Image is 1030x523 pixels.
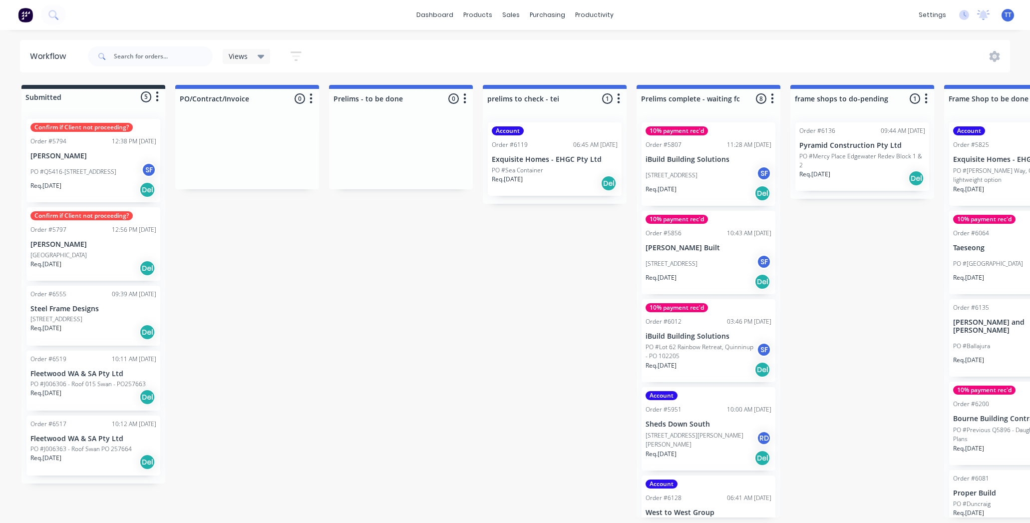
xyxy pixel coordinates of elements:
div: Order #5825 [953,140,989,149]
div: Account [646,480,678,489]
p: Req. [DATE] [646,185,677,194]
p: [PERSON_NAME] Built [646,244,771,252]
p: Req. [DATE] [646,450,677,459]
div: 10% payment rec'dOrder #585610:43 AM [DATE][PERSON_NAME] Built[STREET_ADDRESS]SFReq.[DATE]Del [642,211,775,294]
div: Del [139,454,155,470]
div: Confirm if Client not proceeding? [30,211,133,220]
div: Confirm if Client not proceeding?Order #579712:56 PM [DATE][PERSON_NAME][GEOGRAPHIC_DATA]Req.[DAT... [26,207,160,281]
div: RD [756,431,771,446]
div: Confirm if Client not proceeding? [30,123,133,132]
div: Del [754,274,770,290]
div: Order #6135 [953,303,989,312]
div: Account [646,391,678,400]
div: 03:46 PM [DATE] [727,317,771,326]
div: SF [141,162,156,177]
div: 10% payment rec'd [646,303,708,312]
p: PO #Duncraig [953,500,991,509]
div: 11:28 AM [DATE] [727,140,771,149]
div: Del [601,175,617,191]
div: 10:11 AM [DATE] [112,355,156,364]
div: SF [756,166,771,181]
p: PO #J006363 - Roof Swan PO 257664 [30,445,132,454]
p: Exquisite Homes - EHGC Pty Ltd [492,155,618,164]
p: Req. [DATE] [953,509,984,518]
div: 10% payment rec'd [646,215,708,224]
div: SF [756,342,771,357]
p: Fleetwood WA & SA Pty Ltd [30,435,156,443]
input: Search for orders... [114,46,213,66]
a: dashboard [411,7,458,22]
div: AccountOrder #595110:00 AM [DATE]Sheds Down South[STREET_ADDRESS][PERSON_NAME][PERSON_NAME]RDReq.... [642,387,775,471]
p: Req. [DATE] [953,185,984,194]
div: 10:00 AM [DATE] [727,405,771,414]
p: PO #J006306 - Roof 015 Swan - PO257663 [30,380,146,389]
div: productivity [570,7,619,22]
div: Del [754,450,770,466]
div: Order #5794 [30,137,66,146]
div: Del [139,324,155,340]
div: Account [953,126,985,135]
div: Del [139,182,155,198]
p: Pyramid Construction Pty Ltd [799,141,925,150]
p: Steel Frame Designs [30,305,156,313]
div: products [458,7,497,22]
div: Order #651910:11 AM [DATE]Fleetwood WA & SA Pty LtdPO #J006306 - Roof 015 Swan - PO257663Req.[DAT... [26,351,160,411]
div: Order #651710:12 AM [DATE]Fleetwood WA & SA Pty LtdPO #J006363 - Roof Swan PO 257664Req.[DATE]Del [26,416,160,476]
p: Req. [DATE] [30,260,61,269]
div: Order #6517 [30,420,66,429]
div: Order #6555 [30,290,66,299]
div: settings [914,7,951,22]
p: PO #Lot 62 Rainbow Retreat, Quinninup - PO 102205 [646,343,756,361]
p: Req. [DATE] [30,389,61,398]
p: PO #Mercy Place Edgewater Redev Block 1 & 2 [799,152,925,170]
div: Workflow [30,50,71,62]
p: [PERSON_NAME] [30,240,156,249]
div: Order #5807 [646,140,682,149]
div: Del [908,170,924,186]
p: [GEOGRAPHIC_DATA] [30,251,87,260]
p: Sheds Down South [646,420,771,429]
p: Req. [DATE] [953,356,984,365]
div: Del [139,260,155,276]
p: Req. [DATE] [646,273,677,282]
div: 10% payment rec'dOrder #580711:28 AM [DATE]iBuild Building Solutions[STREET_ADDRESS]SFReq.[DATE]Del [642,122,775,206]
div: Order #5951 [646,405,682,414]
p: Req. [DATE] [30,324,61,333]
div: Confirm if Client not proceeding?Order #579412:38 PM [DATE][PERSON_NAME]PO #Q5416-[STREET_ADDRESS... [26,119,160,202]
p: [PERSON_NAME] [30,152,156,160]
div: sales [497,7,525,22]
p: PO #Sea Container [492,166,543,175]
div: SF [756,254,771,269]
div: purchasing [525,7,570,22]
div: 10:43 AM [DATE] [727,229,771,238]
div: Del [139,389,155,405]
p: Req. [DATE] [646,361,677,370]
p: Req. [DATE] [953,273,984,282]
p: PO #[GEOGRAPHIC_DATA] [953,259,1023,268]
span: Views [229,51,248,61]
div: 10% payment rec'd [953,215,1016,224]
img: Factory [18,7,33,22]
div: Order #6119 [492,140,528,149]
div: 12:38 PM [DATE] [112,137,156,146]
p: Req. [DATE] [953,444,984,453]
p: PO #Q5416-[STREET_ADDRESS] [30,167,116,176]
div: 10:12 AM [DATE] [112,420,156,429]
div: 10% payment rec'd [953,386,1016,395]
div: 09:39 AM [DATE] [112,290,156,299]
div: Order #6200 [953,400,989,409]
div: Del [754,185,770,201]
div: 10% payment rec'dOrder #601203:46 PM [DATE]iBuild Building SolutionsPO #Lot 62 Rainbow Retreat, Q... [642,299,775,383]
div: Order #6128 [646,494,682,503]
div: Order #6012 [646,317,682,326]
div: Order #6081 [953,474,989,483]
p: [STREET_ADDRESS][PERSON_NAME][PERSON_NAME] [646,431,756,449]
div: AccountOrder #611906:45 AM [DATE]Exquisite Homes - EHGC Pty LtdPO #Sea ContainerReq.[DATE]Del [488,122,622,196]
div: Order #5797 [30,225,66,234]
p: Req. [DATE] [799,170,830,179]
p: iBuild Building Solutions [646,155,771,164]
p: Req. [DATE] [30,181,61,190]
p: [STREET_ADDRESS] [646,259,697,268]
p: Req. [DATE] [30,454,61,463]
div: Order #6064 [953,229,989,238]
